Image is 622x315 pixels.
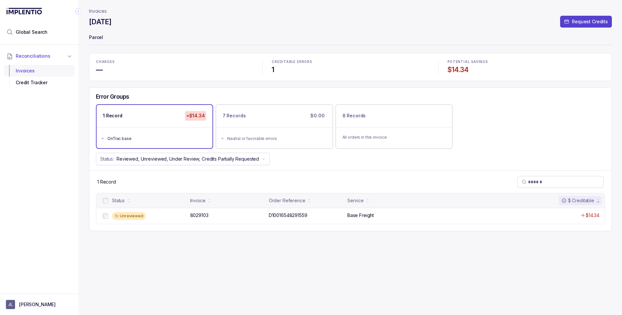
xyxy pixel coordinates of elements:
[4,49,75,63] button: Reconciliations
[96,153,270,165] button: Status:Reviewed, Unreviewed, Under Review, Credits Partially Requested
[75,7,82,15] div: Collapse Icon
[103,198,108,203] input: checkbox-checkbox
[342,134,446,141] p: All orders in this invoice
[347,212,374,219] p: Base Freight
[190,212,209,219] p: 8029103
[112,212,146,220] div: Unreviewed
[9,65,69,77] div: Invoices
[103,213,108,219] input: checkbox-checkbox
[89,31,612,45] p: Parcel
[100,156,114,162] p: Status:
[96,60,253,64] p: CHARGES
[561,197,594,204] div: $ Creditable
[16,29,47,35] span: Global Search
[4,64,75,90] div: Reconciliations
[97,179,116,185] div: Remaining page entries
[19,301,56,308] p: [PERSON_NAME]
[448,65,605,74] h4: $14.34
[347,197,364,204] div: Service
[309,111,326,120] p: $0.00
[223,112,246,119] p: 7 Records
[112,197,125,204] div: Status
[448,60,605,64] p: POTENTIAL SAVINGS
[9,77,69,89] div: Credit Tracker
[89,17,111,27] h4: [DATE]
[560,16,612,28] button: Request Credits
[269,197,305,204] div: Order Reference
[103,112,122,119] p: 1 Record
[185,111,206,120] p: +$14.34
[16,53,50,59] span: Reconciliations
[117,156,259,162] p: Reviewed, Unreviewed, Under Review, Credits Partially Requested
[96,93,129,100] h5: Error Groups
[6,300,73,309] button: User initials[PERSON_NAME]
[96,65,253,74] h4: —
[572,18,608,25] p: Request Credits
[272,60,429,64] p: CREDITABLE ERRORS
[107,135,206,142] div: OnTrac base
[342,112,366,119] p: 8 Records
[227,135,325,142] div: Neutral or favorable errors
[269,212,307,219] p: D10016548291559
[97,179,116,185] p: 1 Record
[89,8,107,14] nav: breadcrumb
[89,8,107,14] a: Invoices
[586,212,599,219] p: $14.34
[6,300,15,309] span: User initials
[190,197,206,204] div: Invoice
[272,65,429,74] h4: 1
